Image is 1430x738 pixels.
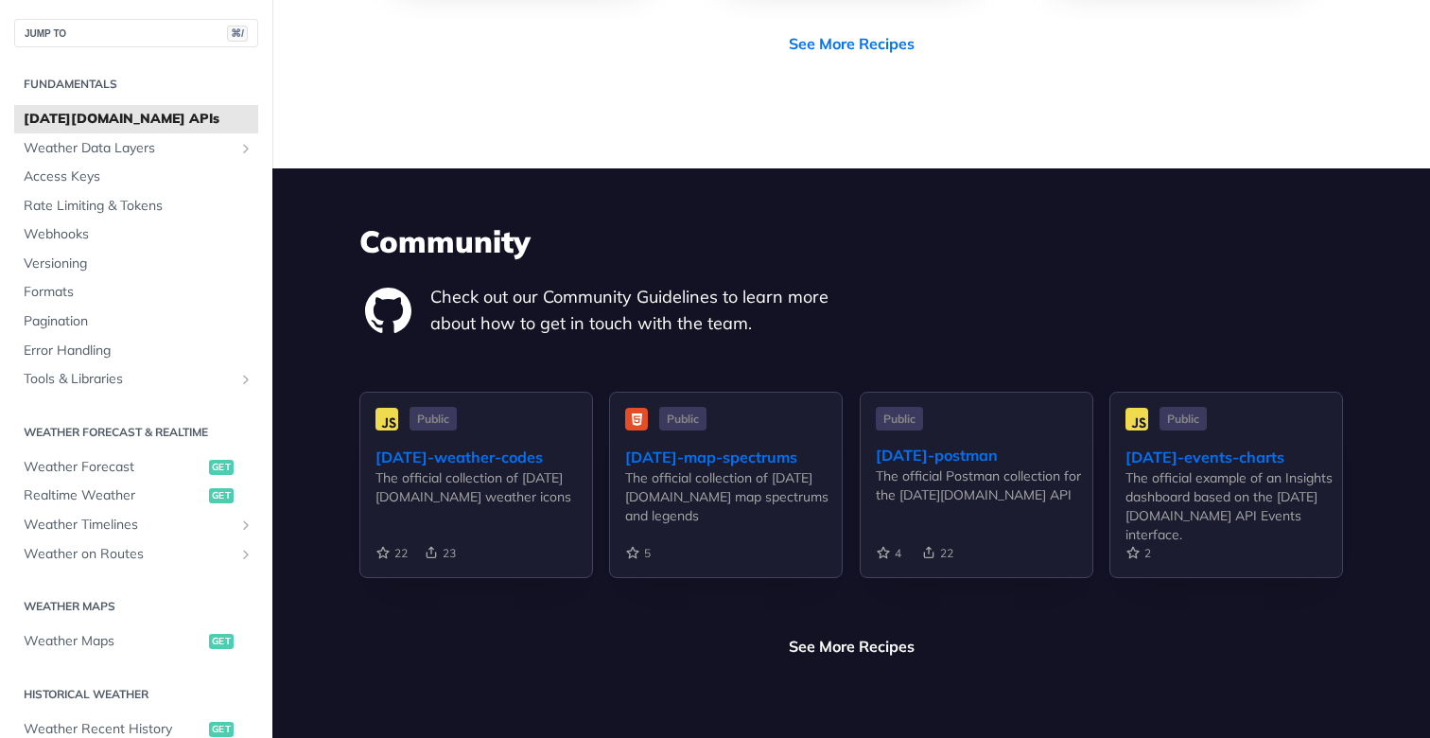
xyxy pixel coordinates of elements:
a: Weather on RoutesShow subpages for Weather on Routes [14,540,258,569]
span: Error Handling [24,342,253,360]
h3: Community [359,220,1343,262]
a: Access Keys [14,163,258,191]
span: Webhooks [24,225,253,244]
span: get [209,634,234,649]
button: JUMP TO⌘/ [14,19,258,47]
a: Error Handling [14,337,258,365]
span: Public [659,407,706,430]
span: Weather Data Layers [24,139,234,158]
div: [DATE]-map-spectrums [625,446,842,468]
div: The official collection of [DATE][DOMAIN_NAME] weather icons [375,468,592,506]
div: The official collection of [DATE][DOMAIN_NAME] map spectrums and legends [625,468,842,525]
h2: Weather Maps [14,598,258,615]
a: See More Recipes [789,32,915,55]
div: [DATE]-weather-codes [375,446,592,468]
div: The official Postman collection for the [DATE][DOMAIN_NAME] API [876,466,1092,504]
div: The official example of an Insights dashboard based on the [DATE][DOMAIN_NAME] API Events interface. [1125,468,1342,544]
a: Pagination [14,307,258,336]
a: Weather Mapsget [14,627,258,656]
span: Realtime Weather [24,486,204,505]
a: Versioning [14,250,258,278]
a: Public [DATE]-events-charts The official example of an Insights dashboard based on the [DATE][DOM... [1109,392,1343,608]
span: get [209,488,234,503]
a: Webhooks [14,220,258,249]
span: Weather Timelines [24,516,234,535]
span: Public [1160,407,1207,430]
h2: Fundamentals [14,76,258,93]
span: [DATE][DOMAIN_NAME] APIs [24,110,253,129]
span: Public [410,407,457,430]
a: Realtime Weatherget [14,482,258,510]
div: [DATE]-postman [876,444,1092,466]
span: Pagination [24,312,253,331]
a: See More Recipes [789,635,915,658]
a: Public [DATE]-postman The official Postman collection for the [DATE][DOMAIN_NAME] API [860,392,1093,608]
div: [DATE]-events-charts [1125,446,1342,468]
button: Show subpages for Weather Timelines [238,518,253,533]
span: get [209,722,234,737]
span: Weather Maps [24,632,204,651]
a: Weather Data LayersShow subpages for Weather Data Layers [14,134,258,163]
button: Show subpages for Tools & Libraries [238,372,253,387]
span: Access Keys [24,167,253,186]
span: get [209,460,234,475]
span: Weather on Routes [24,545,234,564]
button: Show subpages for Weather Data Layers [238,141,253,156]
h2: Weather Forecast & realtime [14,424,258,441]
span: Weather Forecast [24,458,204,477]
button: Show subpages for Weather on Routes [238,547,253,562]
a: Weather Forecastget [14,453,258,482]
a: Formats [14,278,258,307]
span: ⌘/ [227,26,248,42]
span: Public [876,407,923,430]
a: Rate Limiting & Tokens [14,192,258,220]
p: Check out our Community Guidelines to learn more about how to get in touch with the team. [430,284,851,337]
h2: Historical Weather [14,686,258,703]
a: Public [DATE]-weather-codes The official collection of [DATE][DOMAIN_NAME] weather icons [359,392,593,608]
a: Public [DATE]-map-spectrums The official collection of [DATE][DOMAIN_NAME] map spectrums and legends [609,392,843,608]
span: Formats [24,283,253,302]
a: Tools & LibrariesShow subpages for Tools & Libraries [14,365,258,394]
span: Versioning [24,255,253,273]
a: [DATE][DOMAIN_NAME] APIs [14,105,258,133]
span: Rate Limiting & Tokens [24,197,253,216]
a: Weather TimelinesShow subpages for Weather Timelines [14,511,258,539]
span: Tools & Libraries [24,370,234,389]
